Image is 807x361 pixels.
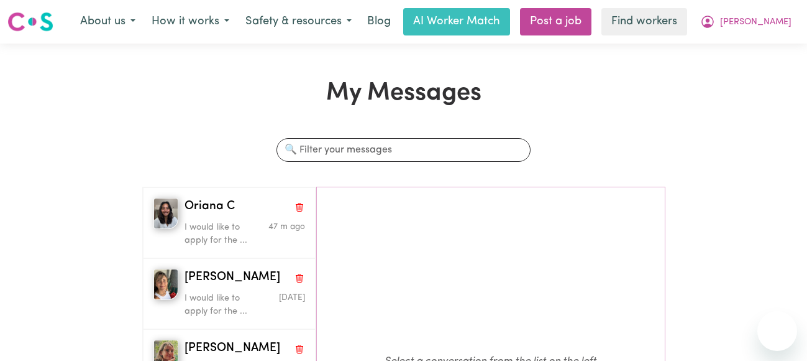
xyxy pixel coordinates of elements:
input: 🔍 Filter your messages [276,138,531,162]
img: Cassidy H [153,269,179,300]
img: Oriana C [153,198,179,229]
span: [PERSON_NAME] [720,16,791,29]
p: I would like to apply for the ... [185,221,265,248]
a: Blog [360,8,398,35]
span: Message sent on August 1, 2025 [268,223,305,231]
a: Post a job [520,8,591,35]
span: [PERSON_NAME] [185,269,280,287]
button: Delete conversation [294,340,305,357]
span: Message sent on April 4, 2025 [279,294,305,302]
h1: My Messages [142,78,665,108]
iframe: Button to launch messaging window [757,311,797,351]
button: Delete conversation [294,270,305,286]
a: AI Worker Match [403,8,510,35]
button: Safety & resources [237,9,360,35]
button: Oriana COriana CDelete conversationI would like to apply for the ...Message sent on August 1, 2025 [143,187,316,258]
span: Oriana C [185,198,235,216]
a: Careseekers logo [7,7,53,36]
a: Find workers [601,8,687,35]
p: I would like to apply for the ... [185,292,265,319]
button: Cassidy H[PERSON_NAME]Delete conversationI would like to apply for the ...Message sent on April 4... [143,258,316,329]
span: [PERSON_NAME] [185,340,280,358]
button: My Account [692,9,800,35]
button: About us [72,9,144,35]
button: How it works [144,9,237,35]
img: Careseekers logo [7,11,53,33]
button: Delete conversation [294,199,305,215]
